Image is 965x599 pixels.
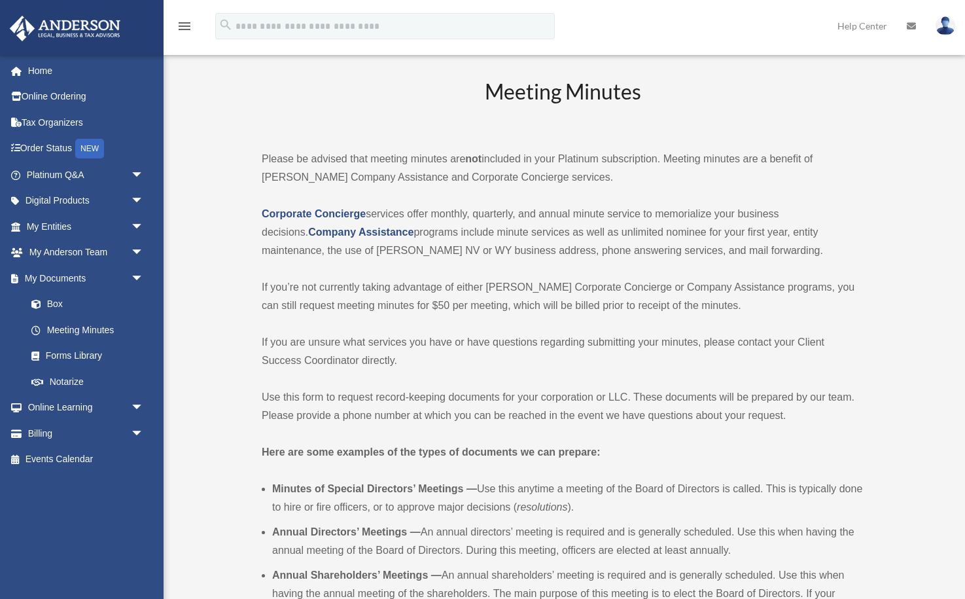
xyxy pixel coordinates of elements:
[262,150,864,187] p: Please be advised that meeting minutes are included in your Platinum subscription. Meeting minute...
[131,240,157,266] span: arrow_drop_down
[262,205,864,260] p: services offer monthly, quarterly, and annual minute service to memorialize your business decisio...
[936,16,955,35] img: User Pic
[9,188,164,214] a: Digital Productsarrow_drop_down
[9,84,164,110] a: Online Ordering
[9,265,164,291] a: My Documentsarrow_drop_down
[131,213,157,240] span: arrow_drop_down
[18,369,164,395] a: Notarize
[272,483,477,494] b: Minutes of Special Directors’ Meetings —
[262,446,601,458] strong: Here are some examples of the types of documents we can prepare:
[262,333,864,370] p: If you are unsure what services you have or have questions regarding submitting your minutes, ple...
[18,291,164,318] a: Box
[465,153,482,164] strong: not
[6,16,124,41] img: Anderson Advisors Platinum Portal
[75,139,104,158] div: NEW
[262,208,366,219] a: Corporate Concierge
[517,501,567,513] em: resolutions
[262,388,864,425] p: Use this form to request record-keeping documents for your corporation or LLC. These documents wi...
[9,162,164,188] a: Platinum Q&Aarrow_drop_down
[131,395,157,422] span: arrow_drop_down
[9,420,164,446] a: Billingarrow_drop_down
[308,227,413,238] a: Company Assistance
[131,265,157,292] span: arrow_drop_down
[18,343,164,369] a: Forms Library
[9,58,164,84] a: Home
[9,446,164,473] a: Events Calendar
[272,570,442,581] b: Annual Shareholders’ Meetings —
[272,526,421,537] b: Annual Directors’ Meetings —
[262,278,864,315] p: If you’re not currently taking advantage of either [PERSON_NAME] Corporate Concierge or Company A...
[272,523,864,560] li: An annual directors’ meeting is required and is generally scheduled. Use this when having the ann...
[9,213,164,240] a: My Entitiesarrow_drop_down
[18,317,157,343] a: Meeting Minutes
[9,109,164,136] a: Tax Organizers
[177,18,192,34] i: menu
[131,162,157,189] span: arrow_drop_down
[262,77,864,132] h2: Meeting Minutes
[9,240,164,266] a: My Anderson Teamarrow_drop_down
[177,23,192,34] a: menu
[9,395,164,421] a: Online Learningarrow_drop_down
[9,136,164,162] a: Order StatusNEW
[219,18,233,32] i: search
[131,188,157,215] span: arrow_drop_down
[131,420,157,447] span: arrow_drop_down
[272,480,864,517] li: Use this anytime a meeting of the Board of Directors is called. This is typically done to hire or...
